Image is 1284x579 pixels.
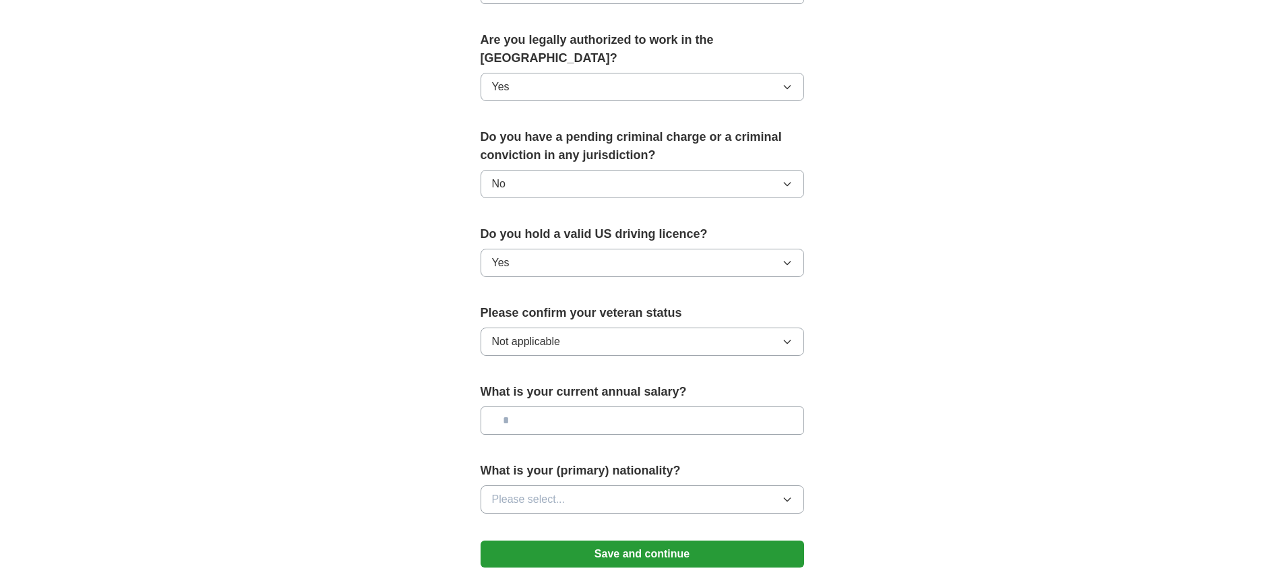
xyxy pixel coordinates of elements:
button: No [481,170,804,198]
button: Not applicable [481,328,804,356]
label: Do you hold a valid US driving licence? [481,225,804,243]
label: Do you have a pending criminal charge or a criminal conviction in any jurisdiction? [481,128,804,164]
button: Yes [481,249,804,277]
span: Yes [492,79,510,95]
span: Yes [492,255,510,271]
span: Please select... [492,491,565,508]
label: Are you legally authorized to work in the [GEOGRAPHIC_DATA]? [481,31,804,67]
span: No [492,176,506,192]
span: Not applicable [492,334,560,350]
button: Please select... [481,485,804,514]
button: Save and continue [481,541,804,568]
label: Please confirm your veteran status [481,304,804,322]
label: What is your current annual salary? [481,383,804,401]
label: What is your (primary) nationality? [481,462,804,480]
button: Yes [481,73,804,101]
